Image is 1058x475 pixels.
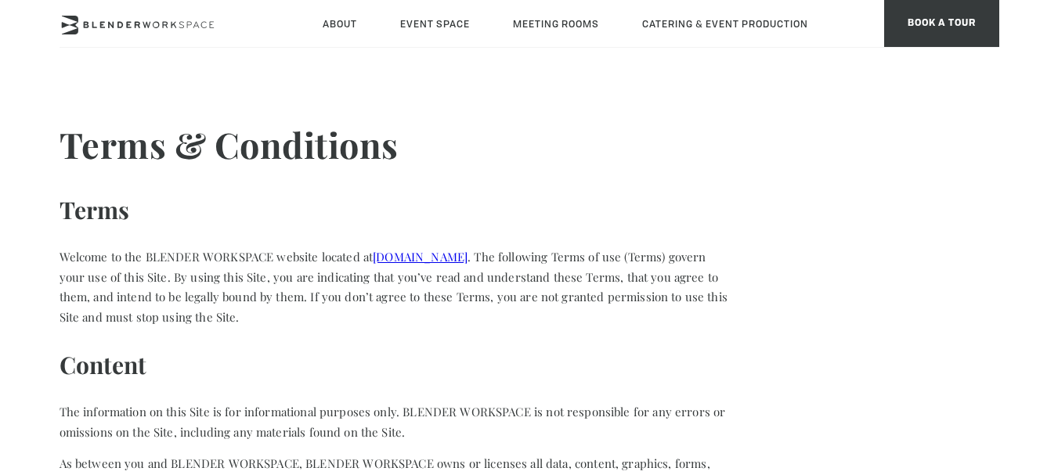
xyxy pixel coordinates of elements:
[60,349,146,380] strong: Content
[60,402,729,442] p: The information on this Site is for informational purposes only. BLENDER WORKSPACE is not respons...
[60,121,399,167] strong: Terms & Conditions
[373,249,468,264] a: [DOMAIN_NAME]
[60,194,129,225] strong: Terms
[60,247,729,327] p: Welcome to the BLENDER WORKSPACE website located at . The following Terms of use (Terms) govern y...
